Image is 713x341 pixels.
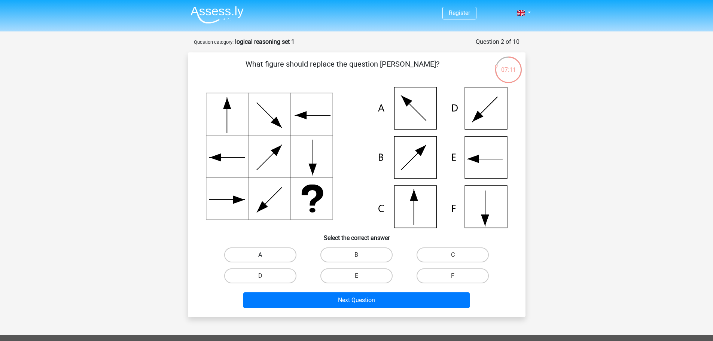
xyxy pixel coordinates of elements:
div: Question 2 of 10 [476,37,519,46]
img: Assessly [191,6,244,24]
label: A [224,247,296,262]
div: 07:11 [494,56,522,74]
h6: Select the correct answer [200,228,514,241]
a: Register [449,9,470,16]
label: C [417,247,489,262]
label: E [320,268,393,283]
label: B [320,247,393,262]
label: F [417,268,489,283]
label: D [224,268,296,283]
small: Question category: [194,39,234,45]
strong: logical reasoning set 1 [235,38,295,45]
p: What figure should replace the question [PERSON_NAME]? [200,58,485,81]
button: Next Question [243,292,470,308]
